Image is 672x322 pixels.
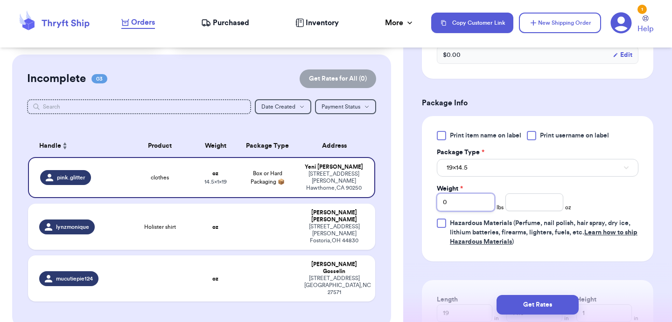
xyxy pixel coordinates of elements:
a: 1 [610,12,632,34]
h3: Package Info [422,97,653,109]
span: $ 0.00 [443,50,461,60]
span: Purchased [213,17,249,28]
span: Box or Hard Packaging 📦 [251,171,285,185]
span: 14.5 x 1 x 19 [204,179,227,185]
label: Weight [437,184,463,193]
th: Weight [195,135,236,157]
th: Product [125,135,195,157]
strong: oz [212,171,218,176]
span: Help [637,23,653,34]
a: Inventory [295,17,339,28]
span: (Perfume, nail polish, hair spray, dry ice, lithium batteries, firearms, lighters, fuels, etc. ) [450,220,637,245]
strong: oz [212,276,218,281]
button: Get Rates [497,295,579,315]
button: Sort ascending [61,140,69,151]
div: 1 [637,5,647,14]
button: 19x14.5 [437,159,638,177]
button: Edit [613,50,632,60]
button: New Shipping Order [519,13,601,33]
div: [PERSON_NAME] Gosselin [304,261,364,275]
a: Help [637,15,653,34]
input: Search [27,99,251,114]
span: 19x14.5 [447,163,468,172]
span: Inventory [306,17,339,28]
th: Address [299,135,375,157]
a: Purchased [201,17,249,28]
span: Print username on label [540,131,609,140]
span: Payment Status [322,104,360,110]
button: Get Rates for All (0) [300,69,376,88]
div: [STREET_ADDRESS] [GEOGRAPHIC_DATA] , NC 27571 [304,275,364,296]
span: 03 [91,74,107,83]
h2: Incomplete [27,71,86,86]
th: Package Type [236,135,299,157]
div: [STREET_ADDRESS][PERSON_NAME] Fostoria , OH 44830 [304,223,364,244]
span: Handle [39,141,61,151]
span: pink.glitter [57,174,85,181]
strong: oz [212,224,218,230]
button: Payment Status [315,99,376,114]
div: More [385,17,414,28]
div: [STREET_ADDRESS][PERSON_NAME] Hawthorne , CA 90250 [304,171,363,192]
span: Orders [131,17,155,28]
span: oz [565,204,571,211]
span: Holister shirt [144,223,176,231]
span: Date Created [261,104,295,110]
span: lynzmonique [56,223,89,231]
div: Yeni [PERSON_NAME] [304,164,363,171]
span: lbs [497,204,504,211]
span: clothes [151,174,169,181]
div: [PERSON_NAME] [PERSON_NAME] [304,209,364,223]
span: Print item name on label [450,131,521,140]
span: mucutiepie124 [56,275,93,282]
button: Copy Customer Link [431,13,513,33]
label: Package Type [437,148,484,157]
span: Hazardous Materials [450,220,512,226]
button: Date Created [255,99,311,114]
a: Orders [121,17,155,29]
